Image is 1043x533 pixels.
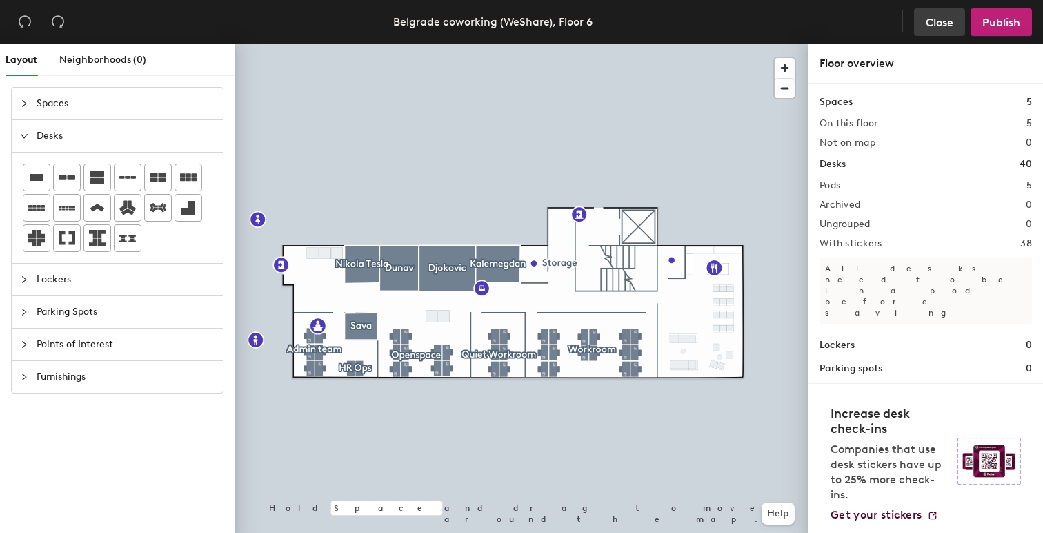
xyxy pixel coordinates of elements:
[819,200,860,211] h2: Archived
[762,503,795,525] button: Help
[11,8,39,36] button: Undo (⌘ + Z)
[1026,118,1032,129] h2: 5
[1026,180,1032,191] h2: 5
[819,157,846,172] h1: Desks
[819,361,882,376] h1: Parking spots
[20,275,28,284] span: collapsed
[44,8,72,36] button: Redo (⌘ + ⇧ + Z)
[1026,95,1032,110] h1: 5
[957,438,1021,485] img: Sticker logo
[37,361,215,393] span: Furnishings
[926,16,953,29] span: Close
[819,338,855,353] h1: Lockers
[831,406,949,436] h4: Increase desk check-ins
[819,137,875,148] h2: Not on map
[1026,219,1032,230] h2: 0
[1026,338,1032,353] h1: 0
[20,99,28,108] span: collapsed
[20,340,28,349] span: collapsed
[819,238,882,249] h2: With stickers
[982,16,1020,29] span: Publish
[819,219,871,230] h2: Ungrouped
[819,180,840,191] h2: Pods
[37,264,215,295] span: Lockers
[6,54,37,66] span: Layout
[20,132,28,140] span: expanded
[1026,137,1032,148] h2: 0
[831,442,949,503] p: Companies that use desk stickers have up to 25% more check-ins.
[819,55,1032,72] div: Floor overview
[971,8,1032,36] button: Publish
[1026,361,1032,376] h1: 0
[1020,238,1032,249] h2: 38
[819,95,853,110] h1: Spaces
[37,296,215,328] span: Parking Spots
[831,508,922,521] span: Get your stickers
[831,508,938,522] a: Get your stickers
[1026,200,1032,211] h2: 0
[37,88,215,119] span: Spaces
[20,308,28,316] span: collapsed
[393,13,593,30] div: Belgrade coworking (WeShare), Floor 6
[37,120,215,152] span: Desks
[20,373,28,381] span: collapsed
[819,258,1032,324] p: All desks need to be in a pod before saving
[914,8,965,36] button: Close
[37,329,215,360] span: Points of Interest
[59,54,146,66] span: Neighborhoods (0)
[1020,157,1032,172] h1: 40
[819,118,878,129] h2: On this floor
